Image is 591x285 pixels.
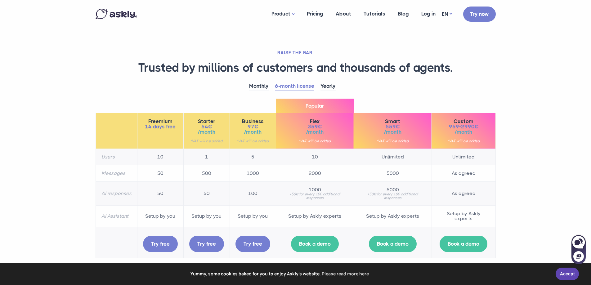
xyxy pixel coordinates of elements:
[189,236,224,252] a: Try free
[556,268,579,280] a: Accept
[282,187,348,192] span: 1000
[137,149,183,165] td: 10
[276,149,354,165] td: 10
[432,165,495,181] td: As agreed
[392,2,415,26] a: Blog
[235,139,270,143] small: *VAT will be added
[321,269,370,278] a: learn more about cookies
[183,181,230,205] td: 50
[230,165,276,181] td: 1000
[442,10,452,19] a: EN
[320,82,336,91] a: Yearly
[354,205,432,227] td: Setup by Askly experts
[282,192,348,200] small: +50€ for every 100 additional responses
[265,2,301,26] a: Product
[137,205,183,227] td: Setup by you
[360,139,426,143] small: *VAT will be added
[282,119,348,124] span: Flex
[235,124,270,129] span: 97€
[9,269,551,278] span: Yummy, some cookies baked for you to enjoy Askly's website.
[96,205,137,227] th: AI Assistant
[437,119,490,124] span: Custom
[360,119,426,124] span: Smart
[189,139,224,143] small: *VAT will be added
[360,192,426,200] small: +50€ for every 100 additional responses
[189,129,224,135] span: /month
[275,82,314,91] a: 6-month license
[360,124,426,129] span: 559€
[235,129,270,135] span: /month
[235,119,270,124] span: Business
[183,149,230,165] td: 1
[137,181,183,205] td: 50
[291,236,339,252] a: Book a demo
[96,9,137,19] img: Askly
[230,181,276,205] td: 100
[143,119,178,124] span: Freemium
[357,2,392,26] a: Tutorials
[440,236,487,252] a: Book a demo
[437,139,490,143] small: *VAT will be added
[96,181,137,205] th: AI responses
[282,129,348,135] span: /month
[183,165,230,181] td: 500
[437,129,490,135] span: /month
[571,234,586,265] iframe: Askly chat
[183,205,230,227] td: Setup by you
[96,165,137,181] th: Messages
[189,119,224,124] span: Starter
[230,205,276,227] td: Setup by you
[96,60,496,75] h1: Trusted by millions of customers and thousands of agents.
[143,124,178,129] span: 14 days free
[437,191,490,196] span: As agreed
[282,139,348,143] small: *VAT will be added
[360,129,426,135] span: /month
[249,82,269,91] a: Monthly
[432,205,495,227] td: Setup by Askly experts
[96,149,137,165] th: Users
[301,2,329,26] a: Pricing
[189,124,224,129] span: 54€
[354,149,432,165] td: Unlimited
[276,99,354,113] span: Popular
[276,165,354,181] td: 2000
[463,7,496,22] a: Try now
[137,165,183,181] td: 50
[354,165,432,181] td: 5000
[415,2,442,26] a: Log in
[369,236,417,252] a: Book a demo
[437,124,490,129] span: 959-2990€
[96,50,496,56] h2: RAISE THE BAR.
[282,124,348,129] span: 359€
[432,149,495,165] td: Unlimited
[230,149,276,165] td: 5
[360,187,426,192] span: 5000
[143,236,178,252] a: Try free
[329,2,357,26] a: About
[235,236,270,252] a: Try free
[276,205,354,227] td: Setup by Askly experts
